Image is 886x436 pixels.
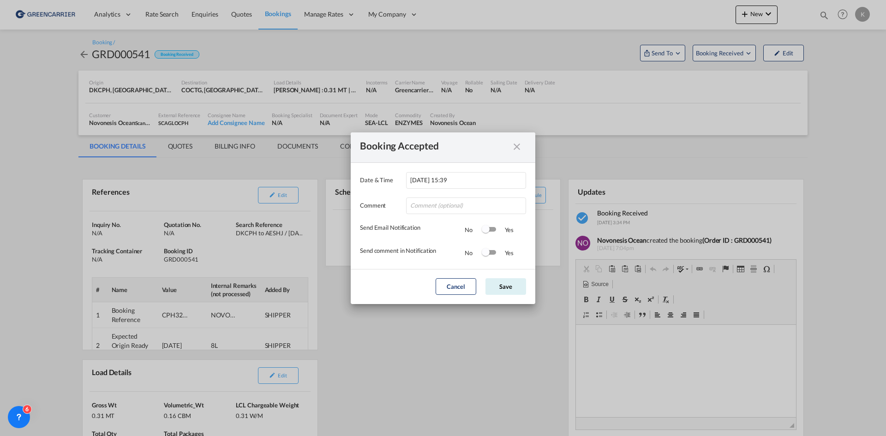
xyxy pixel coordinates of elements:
[496,225,514,234] div: Yes
[482,246,496,260] md-switch: Switch 2
[360,201,401,210] label: Comment
[436,278,476,295] button: Cancel
[406,197,526,214] input: Comment (optional)
[485,278,526,295] button: Save
[360,246,465,260] div: Send comment in Notification
[360,175,401,185] label: Date & Time
[496,248,514,257] div: Yes
[482,223,496,237] md-switch: Switch 1
[360,223,465,237] div: Send Email Notification
[351,132,535,304] md-dialog: Date & ...
[465,248,482,257] div: No
[406,172,526,189] input: Enter Date & Time
[511,145,522,156] md-icon: icon-close fg-AAA8AD cursor
[360,142,509,153] div: Booking Accepted
[9,9,211,19] body: Editor, editor8
[465,225,482,234] div: No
